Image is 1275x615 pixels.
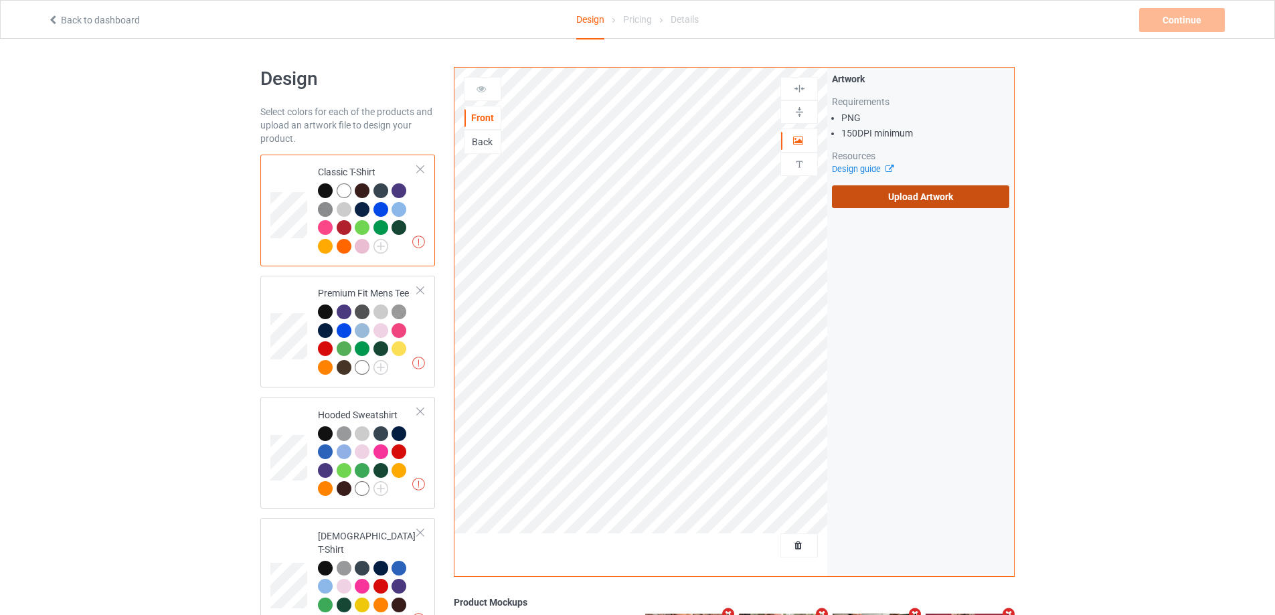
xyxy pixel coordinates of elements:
[392,304,406,319] img: heather_texture.png
[260,276,435,387] div: Premium Fit Mens Tee
[260,155,435,266] div: Classic T-Shirt
[48,15,140,25] a: Back to dashboard
[318,202,333,217] img: heather_texture.png
[454,596,1015,609] div: Product Mockups
[318,165,418,252] div: Classic T-Shirt
[318,408,418,495] div: Hooded Sweatshirt
[373,239,388,254] img: svg+xml;base64,PD94bWwgdmVyc2lvbj0iMS4wIiBlbmNvZGluZz0iVVRGLTgiPz4KPHN2ZyB3aWR0aD0iMjJweCIgaGVpZ2...
[623,1,652,38] div: Pricing
[832,149,1009,163] div: Resources
[464,111,501,124] div: Front
[260,67,435,91] h1: Design
[793,82,806,95] img: svg%3E%0A
[373,360,388,375] img: svg+xml;base64,PD94bWwgdmVyc2lvbj0iMS4wIiBlbmNvZGluZz0iVVRGLTgiPz4KPHN2ZyB3aWR0aD0iMjJweCIgaGVpZ2...
[832,185,1009,208] label: Upload Artwork
[373,481,388,496] img: svg+xml;base64,PD94bWwgdmVyc2lvbj0iMS4wIiBlbmNvZGluZz0iVVRGLTgiPz4KPHN2ZyB3aWR0aD0iMjJweCIgaGVpZ2...
[412,236,425,248] img: exclamation icon
[260,105,435,145] div: Select colors for each of the products and upload an artwork file to design your product.
[464,135,501,149] div: Back
[671,1,699,38] div: Details
[841,126,1009,140] li: 150 DPI minimum
[412,357,425,369] img: exclamation icon
[318,286,418,373] div: Premium Fit Mens Tee
[260,397,435,509] div: Hooded Sweatshirt
[841,111,1009,124] li: PNG
[832,72,1009,86] div: Artwork
[576,1,604,39] div: Design
[793,158,806,171] img: svg%3E%0A
[832,95,1009,108] div: Requirements
[832,164,893,174] a: Design guide
[793,106,806,118] img: svg%3E%0A
[412,478,425,491] img: exclamation icon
